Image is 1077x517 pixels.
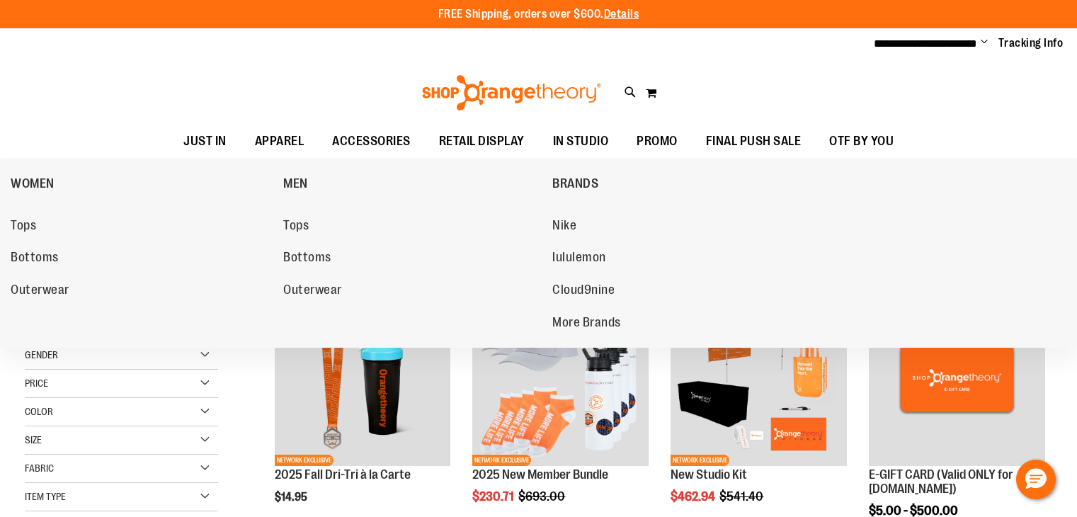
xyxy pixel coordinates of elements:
[11,250,59,268] span: Bottoms
[671,455,729,466] span: NETWORK EXCLUSIVE
[25,434,42,445] span: Size
[472,290,649,466] img: 2025 New Member Bundle
[25,349,58,360] span: Gender
[472,290,649,468] a: 2025 New Member BundleNEWNETWORK EXCLUSIVE
[637,125,678,157] span: PROMO
[552,283,615,300] span: Cloud9nine
[275,290,451,466] img: 2025 Fall Dri-Tri à la Carte
[283,218,309,236] span: Tops
[706,125,802,157] span: FINAL PUSH SALE
[275,290,451,468] a: 2025 Fall Dri-Tri à la CarteNEWNETWORK EXCLUSIVE
[1016,460,1056,499] button: Hello, have a question? Let’s chat.
[439,125,525,157] span: RETAIL DISPLAY
[552,315,621,333] span: More Brands
[869,290,1045,468] a: E-GIFT CARD (Valid ONLY for ShopOrangetheory.com)NEW
[25,491,66,502] span: Item Type
[283,250,331,268] span: Bottoms
[829,125,894,157] span: OTF BY YOU
[869,467,1013,496] a: E-GIFT CARD (Valid ONLY for [DOMAIN_NAME])
[255,125,304,157] span: APPAREL
[472,489,516,504] span: $230.71
[552,218,576,236] span: Nike
[283,165,545,202] a: MEN
[671,467,747,482] a: New Studio Kit
[622,125,692,158] a: PROMO
[671,489,717,504] span: $462.94
[283,283,342,300] span: Outerwear
[552,165,818,202] a: BRANDS
[981,36,988,50] button: Account menu
[183,125,227,157] span: JUST IN
[11,283,69,300] span: Outerwear
[815,125,908,158] a: OTF BY YOU
[692,125,816,158] a: FINAL PUSH SALE
[472,467,608,482] a: 2025 New Member Bundle
[25,462,54,474] span: Fabric
[25,377,48,389] span: Price
[275,491,309,504] span: $14.95
[11,165,276,202] a: WOMEN
[318,125,425,158] a: ACCESSORIES
[719,489,765,504] span: $541.40
[552,250,606,268] span: lululemon
[11,218,36,236] span: Tops
[869,290,1045,466] img: E-GIFT CARD (Valid ONLY for ShopOrangetheory.com)
[425,125,539,158] a: RETAIL DISPLAY
[438,6,639,23] p: FREE Shipping, orders over $600.
[998,35,1064,51] a: Tracking Info
[275,467,411,482] a: 2025 Fall Dri-Tri à la Carte
[169,125,241,157] a: JUST IN
[671,290,847,468] a: New Studio KitNEWNETWORK EXCLUSIVE
[25,406,53,417] span: Color
[241,125,319,158] a: APPAREL
[283,176,308,194] span: MEN
[472,455,531,466] span: NETWORK EXCLUSIVE
[604,8,639,21] a: Details
[420,75,603,110] img: Shop Orangetheory
[275,455,334,466] span: NETWORK EXCLUSIVE
[518,489,567,504] span: $693.00
[332,125,411,157] span: ACCESSORIES
[671,290,847,466] img: New Studio Kit
[11,176,55,194] span: WOMEN
[552,176,598,194] span: BRANDS
[539,125,623,158] a: IN STUDIO
[553,125,609,157] span: IN STUDIO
